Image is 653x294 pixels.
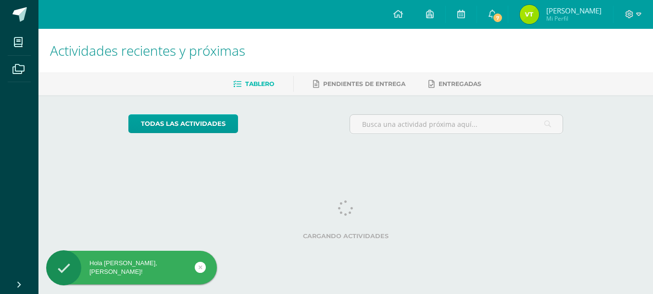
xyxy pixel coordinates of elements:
[323,80,405,87] span: Pendientes de entrega
[428,76,481,92] a: Entregadas
[439,80,481,87] span: Entregadas
[46,259,217,276] div: Hola [PERSON_NAME], [PERSON_NAME]!
[245,80,274,87] span: Tablero
[492,12,503,23] span: 7
[128,233,564,240] label: Cargando actividades
[313,76,405,92] a: Pendientes de entrega
[50,41,245,60] span: Actividades recientes y próximas
[350,115,563,134] input: Busca una actividad próxima aquí...
[546,6,602,15] span: [PERSON_NAME]
[128,114,238,133] a: todas las Actividades
[233,76,274,92] a: Tablero
[546,14,602,23] span: Mi Perfil
[520,5,539,24] img: e7730788e8f206745f5132894aa8037a.png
